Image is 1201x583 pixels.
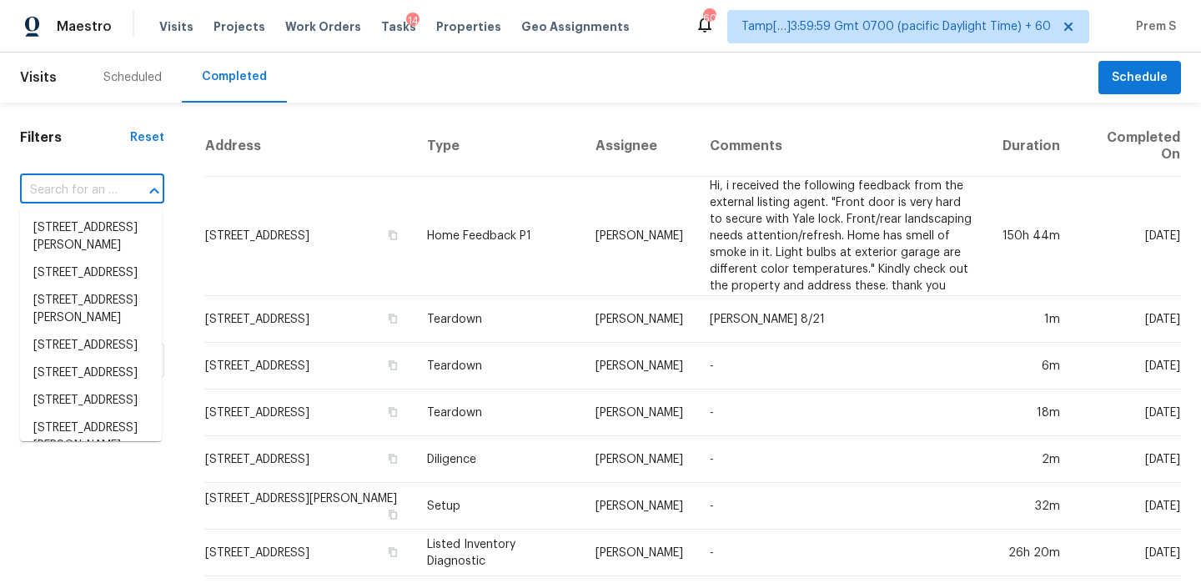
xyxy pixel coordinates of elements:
span: Tamp[…]3:59:59 Gmt 0700 (pacific Daylight Time) + 60 [741,18,1051,35]
td: [PERSON_NAME] [582,530,696,576]
td: [DATE] [1073,177,1181,296]
td: [STREET_ADDRESS] [204,296,414,343]
td: [DATE] [1073,296,1181,343]
button: Copy Address [385,405,400,420]
div: Completed [202,68,267,85]
th: Completed On [1073,116,1181,177]
div: Reset [130,129,164,146]
td: - [696,436,989,483]
td: [STREET_ADDRESS][PERSON_NAME] [204,483,414,530]
td: [DATE] [1073,530,1181,576]
td: Home Feedback P1 [414,177,581,296]
td: [PERSON_NAME] [582,296,696,343]
td: Teardown [414,390,581,436]
td: - [696,530,989,576]
span: Maestro [57,18,112,35]
span: Schedule [1112,68,1168,88]
span: Work Orders [285,18,361,35]
td: - [696,483,989,530]
td: [PERSON_NAME] 8/21 [696,296,989,343]
li: [STREET_ADDRESS][PERSON_NAME] [20,214,162,259]
span: Visits [159,18,193,35]
li: [STREET_ADDRESS] [20,387,162,415]
span: Projects [214,18,265,35]
th: Duration [989,116,1073,177]
td: 26h 20m [989,530,1073,576]
td: [DATE] [1073,343,1181,390]
td: [DATE] [1073,436,1181,483]
button: Close [143,179,166,203]
li: [STREET_ADDRESS][PERSON_NAME] [20,415,162,460]
td: [DATE] [1073,483,1181,530]
td: 18m [989,390,1073,436]
li: [STREET_ADDRESS] [20,332,162,359]
th: Comments [696,116,989,177]
td: Teardown [414,343,581,390]
th: Assignee [582,116,696,177]
button: Copy Address [385,311,400,326]
span: Tasks [381,21,416,33]
button: Schedule [1098,61,1181,95]
td: - [696,343,989,390]
li: [STREET_ADDRESS][PERSON_NAME] [20,287,162,332]
td: [STREET_ADDRESS] [204,436,414,483]
td: [STREET_ADDRESS] [204,343,414,390]
td: Setup [414,483,581,530]
td: [STREET_ADDRESS] [204,177,414,296]
div: Scheduled [103,69,162,86]
li: [STREET_ADDRESS] [20,259,162,287]
div: 606 [703,10,715,27]
button: Copy Address [385,358,400,373]
td: 150h 44m [989,177,1073,296]
td: [STREET_ADDRESS] [204,530,414,576]
td: [PERSON_NAME] [582,436,696,483]
td: 32m [989,483,1073,530]
button: Copy Address [385,451,400,466]
td: [DATE] [1073,390,1181,436]
span: Geo Assignments [521,18,630,35]
td: [STREET_ADDRESS] [204,390,414,436]
button: Copy Address [385,545,400,560]
td: [PERSON_NAME] [582,483,696,530]
td: 2m [989,436,1073,483]
td: Teardown [414,296,581,343]
td: Listed Inventory Diagnostic [414,530,581,576]
span: Visits [20,59,57,96]
th: Type [414,116,581,177]
td: 1m [989,296,1073,343]
td: [PERSON_NAME] [582,177,696,296]
td: 6m [989,343,1073,390]
td: Diligence [414,436,581,483]
button: Copy Address [385,228,400,243]
span: Properties [436,18,501,35]
td: - [696,390,989,436]
td: [PERSON_NAME] [582,390,696,436]
div: 14 [406,13,420,29]
th: Address [204,116,414,177]
input: Search for an address... [20,178,118,204]
span: Prem S [1129,18,1176,35]
td: Hi, i received the following feedback from the external listing agent. "Front door is very hard t... [696,177,989,296]
td: [PERSON_NAME] [582,343,696,390]
li: [STREET_ADDRESS] [20,359,162,387]
h1: Filters [20,129,130,146]
button: Copy Address [385,507,400,522]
